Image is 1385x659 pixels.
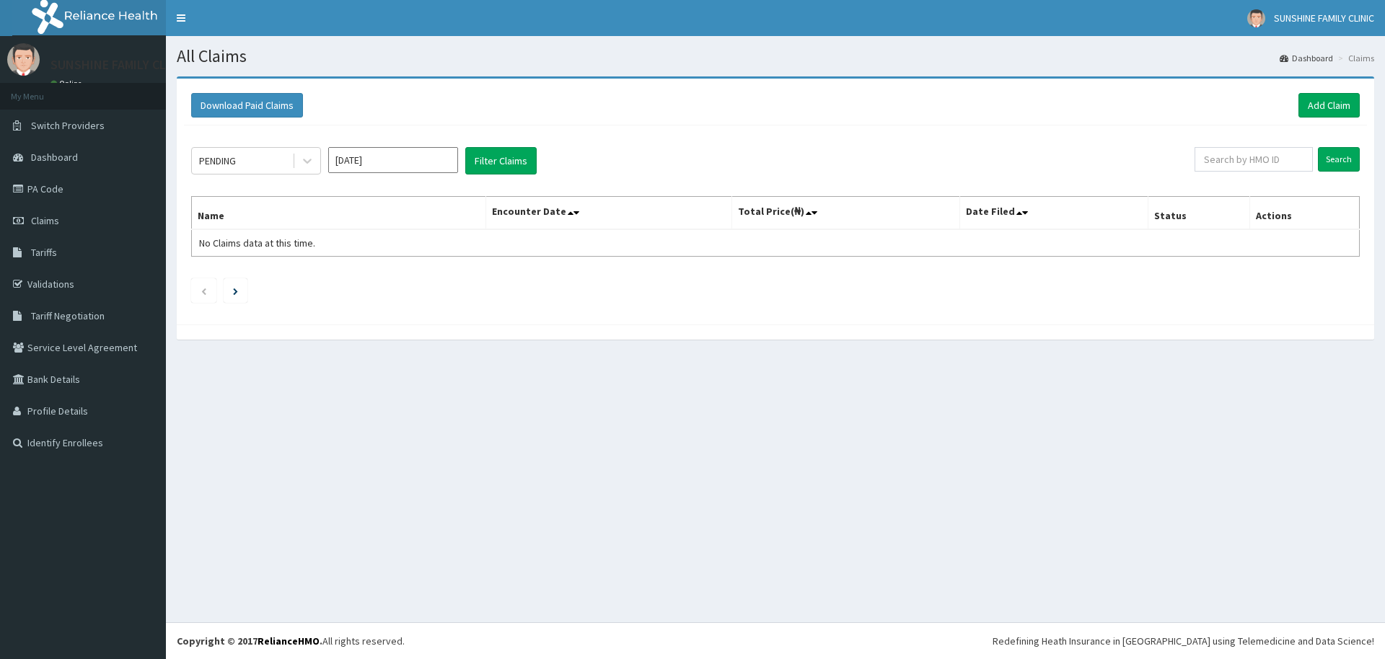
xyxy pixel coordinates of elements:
a: Dashboard [1280,52,1333,64]
button: Download Paid Claims [191,93,303,118]
span: Claims [31,214,59,227]
th: Status [1148,197,1249,230]
strong: Copyright © 2017 . [177,634,322,647]
a: Next page [233,284,238,297]
th: Total Price(₦) [731,197,959,230]
a: Online [50,79,85,89]
th: Actions [1249,197,1359,230]
button: Filter Claims [465,147,537,174]
div: Redefining Heath Insurance in [GEOGRAPHIC_DATA] using Telemedicine and Data Science! [993,634,1374,648]
li: Claims [1335,52,1374,64]
a: RelianceHMO [258,634,320,647]
span: SUNSHINE FAMILY CLINIC [1274,12,1374,25]
p: SUNSHINE FAMILY CLINIC [50,58,189,71]
h1: All Claims [177,47,1374,66]
span: Dashboard [31,151,78,164]
img: User Image [1247,9,1265,27]
footer: All rights reserved. [166,622,1385,659]
th: Encounter Date [485,197,731,230]
img: User Image [7,43,40,76]
a: Previous page [201,284,207,297]
span: No Claims data at this time. [199,236,315,249]
th: Date Filed [959,197,1148,230]
input: Select Month and Year [328,147,458,173]
th: Name [192,197,486,230]
input: Search [1318,147,1360,172]
span: Switch Providers [31,119,105,132]
a: Add Claim [1298,93,1360,118]
span: Tariff Negotiation [31,309,105,322]
span: Tariffs [31,246,57,259]
div: PENDING [199,154,236,168]
input: Search by HMO ID [1195,147,1313,172]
